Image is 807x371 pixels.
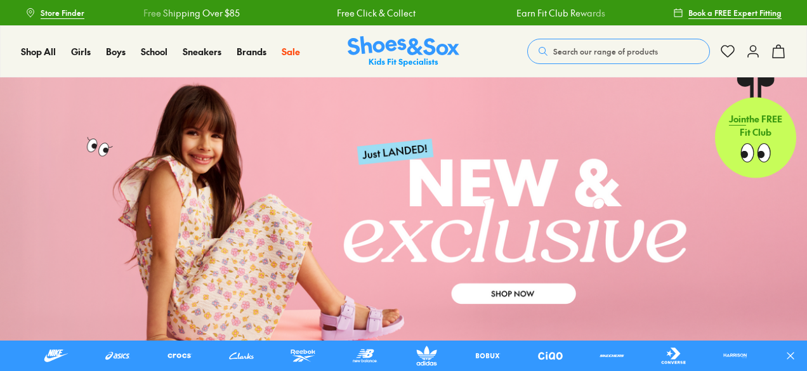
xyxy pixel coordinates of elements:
button: Search our range of products [527,39,710,64]
a: School [141,45,167,58]
a: Shop All [21,45,56,58]
a: Jointhe FREE Fit Club [715,77,796,178]
a: Earn Fit Club Rewards [514,6,603,20]
p: the FREE Fit Club [715,102,796,149]
a: Girls [71,45,91,58]
a: Sale [282,45,300,58]
img: SNS_Logo_Responsive.svg [348,36,459,67]
a: Boys [106,45,126,58]
span: Store Finder [41,7,84,18]
span: Search our range of products [553,46,658,57]
a: Brands [237,45,266,58]
a: Sneakers [183,45,221,58]
a: Book a FREE Expert Fitting [673,1,782,24]
a: Store Finder [25,1,84,24]
a: Shoes & Sox [348,36,459,67]
a: Free Click & Collect [334,6,413,20]
a: Free Shipping Over $85 [141,6,238,20]
span: Join [729,112,746,125]
span: Book a FREE Expert Fitting [688,7,782,18]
